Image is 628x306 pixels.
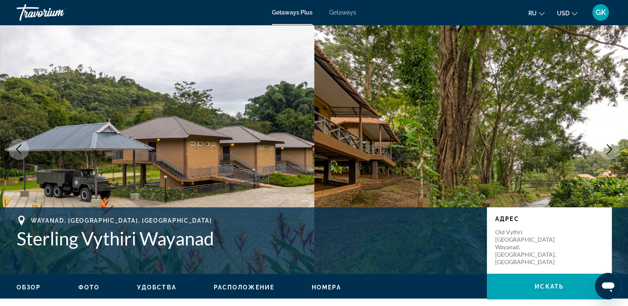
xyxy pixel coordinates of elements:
button: искать [487,274,611,299]
h1: Sterling Vythiri Wayanad [17,228,479,249]
button: User Menu [590,4,611,21]
button: Обзор [17,284,41,291]
span: искать [535,283,564,290]
button: Change language [528,7,545,19]
p: Адрес [495,216,603,222]
p: Old Vythri [GEOGRAPHIC_DATA] Wayanad, [GEOGRAPHIC_DATA], [GEOGRAPHIC_DATA] [495,228,562,266]
button: Удобства [137,284,176,291]
button: Change currency [557,7,577,19]
a: Getaways Plus [272,9,313,16]
a: Travorium [17,2,100,23]
a: Getaways [329,9,356,16]
button: Previous image [8,139,29,160]
button: Фото [78,284,100,291]
span: Wayanad, [GEOGRAPHIC_DATA], [GEOGRAPHIC_DATA] [31,217,212,224]
button: Next image [599,139,620,160]
iframe: Кнопка запуска окна обмена сообщениями [595,273,621,299]
button: Номера [312,284,341,291]
button: Расположение [214,284,274,291]
span: USD [557,10,569,17]
span: GK [596,8,606,17]
span: ru [528,10,537,17]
